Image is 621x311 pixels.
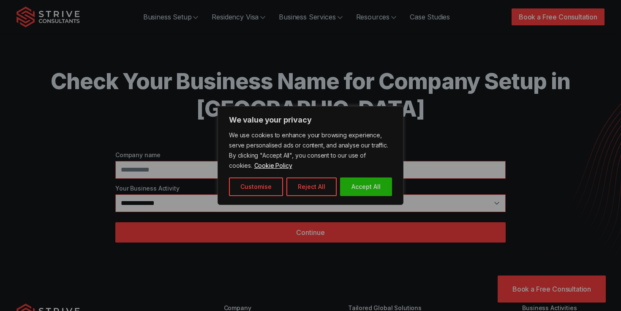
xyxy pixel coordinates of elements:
div: We value your privacy [218,106,403,205]
p: We use cookies to enhance your browsing experience, serve personalised ads or content, and analys... [229,130,392,171]
button: Accept All [340,177,392,196]
p: We value your privacy [229,115,392,125]
a: Cookie Policy [254,161,293,169]
button: Customise [229,177,283,196]
button: Reject All [286,177,337,196]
